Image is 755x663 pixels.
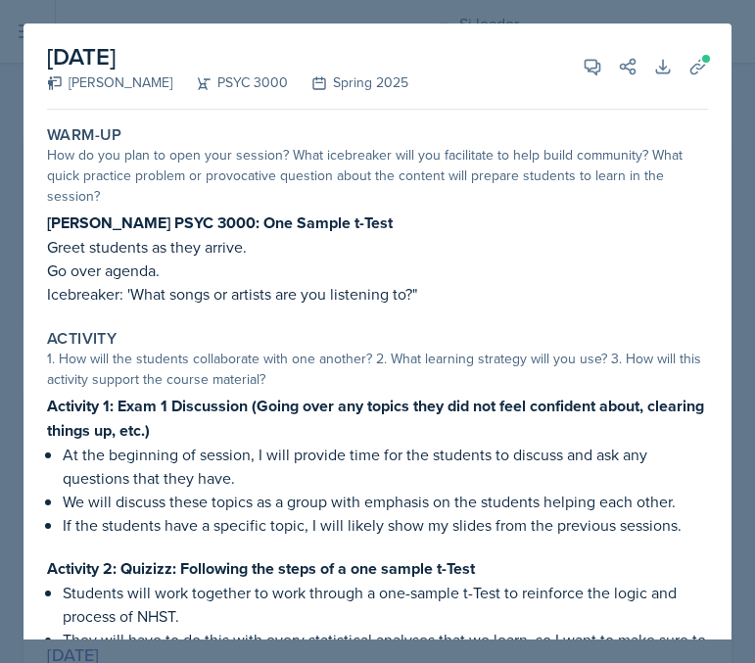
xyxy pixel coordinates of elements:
[47,557,475,580] strong: Activity 2: Quizizz: Following the steps of a one sample t-Test
[47,145,708,207] div: How do you plan to open your session? What icebreaker will you facilitate to help build community...
[47,235,708,259] p: Greet students as they arrive.
[63,513,708,537] p: If the students have a specific topic, I will likely show my slides from the previous sessions.
[47,72,172,93] div: [PERSON_NAME]
[47,125,122,145] label: Warm-Up
[63,490,708,513] p: We will discuss these topics as a group with emphasis on the students helping each other.
[47,39,408,74] h2: [DATE]
[63,443,708,490] p: At the beginning of session, I will provide time for the students to discuss and ask any question...
[47,282,708,306] p: Icebreaker: 'What songs or artists are you listening to?"
[172,72,288,93] div: PSYC 3000
[63,581,708,628] p: Students will work together to work through a one-sample t-Test to reinforce the logic and proces...
[47,395,704,442] strong: Activity 1: Exam 1 Discussion (Going over any topics they did not feel confident about, clearing ...
[288,72,408,93] div: Spring 2025
[47,212,393,234] strong: [PERSON_NAME] PSYC 3000: One Sample t-Test
[47,259,708,282] p: Go over agenda.
[47,329,117,349] label: Activity
[47,349,708,390] div: 1. How will the students collaborate with one another? 2. What learning strategy will you use? 3....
